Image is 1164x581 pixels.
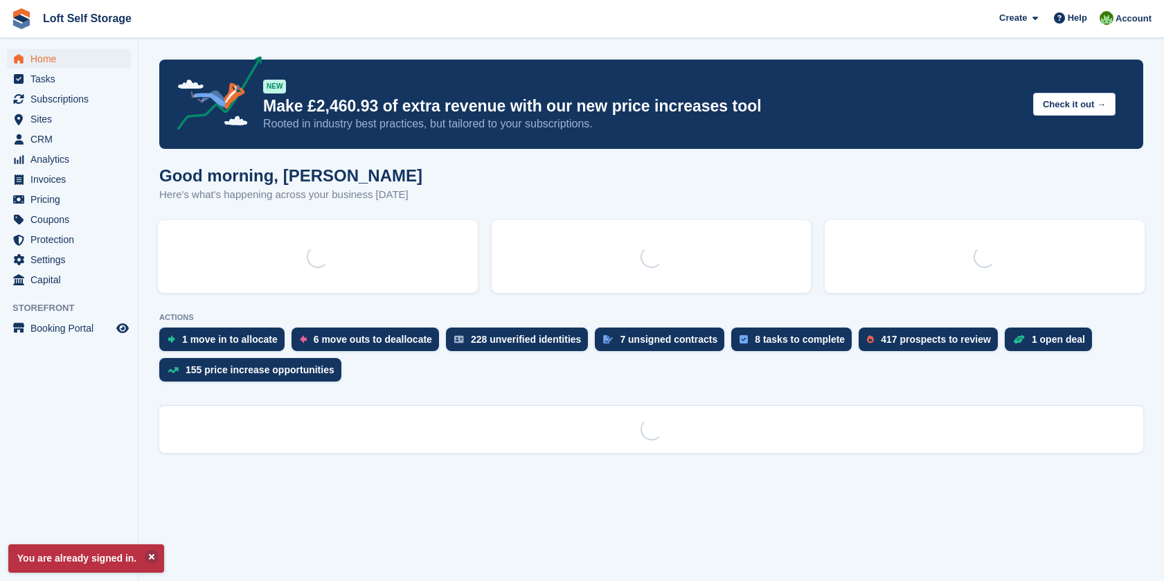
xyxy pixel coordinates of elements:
[30,69,114,89] span: Tasks
[620,334,717,345] div: 7 unsigned contracts
[30,150,114,169] span: Analytics
[30,170,114,189] span: Invoices
[263,116,1022,132] p: Rooted in industry best practices, but tailored to your subscriptions.
[1100,11,1113,25] img: James Johnson
[159,328,292,358] a: 1 move in to allocate
[30,129,114,149] span: CRM
[595,328,731,358] a: 7 unsigned contracts
[446,328,596,358] a: 228 unverified identities
[30,190,114,209] span: Pricing
[159,187,422,203] p: Here's what's happening across your business [DATE]
[603,335,613,343] img: contract_signature_icon-13c848040528278c33f63329250d36e43548de30e8caae1d1a13099fd9432cc5.svg
[7,150,131,169] a: menu
[314,334,432,345] div: 6 move outs to deallocate
[471,334,582,345] div: 228 unverified identities
[7,230,131,249] a: menu
[1033,93,1116,116] button: Check it out →
[263,96,1022,116] p: Make £2,460.93 of extra revenue with our new price increases tool
[7,129,131,149] a: menu
[30,250,114,269] span: Settings
[11,8,32,29] img: stora-icon-8386f47178a22dfd0bd8f6a31ec36ba5ce8667c1dd55bd0f319d3a0aa187defe.svg
[114,320,131,337] a: Preview store
[1013,334,1025,344] img: deal-1b604bf984904fb50ccaf53a9ad4b4a5d6e5aea283cecdc64d6e3604feb123c2.svg
[1116,12,1152,26] span: Account
[186,364,334,375] div: 155 price increase opportunities
[867,335,874,343] img: prospect-51fa495bee0391a8d652442698ab0144808aea92771e9ea1ae160a38d050c398.svg
[30,109,114,129] span: Sites
[7,89,131,109] a: menu
[740,335,748,343] img: task-75834270c22a3079a89374b754ae025e5fb1db73e45f91037f5363f120a921f8.svg
[168,367,179,373] img: price_increase_opportunities-93ffe204e8149a01c8c9dc8f82e8f89637d9d84a8eef4429ea346261dce0b2c0.svg
[30,210,114,229] span: Coupons
[7,319,131,338] a: menu
[30,319,114,338] span: Booking Portal
[12,301,138,315] span: Storefront
[1005,328,1099,358] a: 1 open deal
[168,335,175,343] img: move_ins_to_allocate_icon-fdf77a2bb77ea45bf5b3d319d69a93e2d87916cf1d5bf7949dd705db3b84f3ca.svg
[159,358,348,388] a: 155 price increase opportunities
[30,270,114,289] span: Capital
[454,335,464,343] img: verify_identity-adf6edd0f0f0b5bbfe63781bf79b02c33cf7c696d77639b501bdc392416b5a36.svg
[7,69,131,89] a: menu
[159,166,422,185] h1: Good morning, [PERSON_NAME]
[30,230,114,249] span: Protection
[999,11,1027,25] span: Create
[30,49,114,69] span: Home
[7,170,131,189] a: menu
[300,335,307,343] img: move_outs_to_deallocate_icon-f764333ba52eb49d3ac5e1228854f67142a1ed5810a6f6cc68b1a99e826820c5.svg
[7,210,131,229] a: menu
[7,49,131,69] a: menu
[1032,334,1085,345] div: 1 open deal
[165,56,262,135] img: price-adjustments-announcement-icon-8257ccfd72463d97f412b2fc003d46551f7dbcb40ab6d574587a9cd5c0d94...
[37,7,137,30] a: Loft Self Storage
[159,313,1143,322] p: ACTIONS
[881,334,991,345] div: 417 prospects to review
[731,328,859,358] a: 8 tasks to complete
[859,328,1005,358] a: 417 prospects to review
[263,80,286,93] div: NEW
[8,544,164,573] p: You are already signed in.
[1068,11,1087,25] span: Help
[182,334,278,345] div: 1 move in to allocate
[755,334,845,345] div: 8 tasks to complete
[7,250,131,269] a: menu
[30,89,114,109] span: Subscriptions
[7,270,131,289] a: menu
[292,328,446,358] a: 6 move outs to deallocate
[7,109,131,129] a: menu
[7,190,131,209] a: menu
